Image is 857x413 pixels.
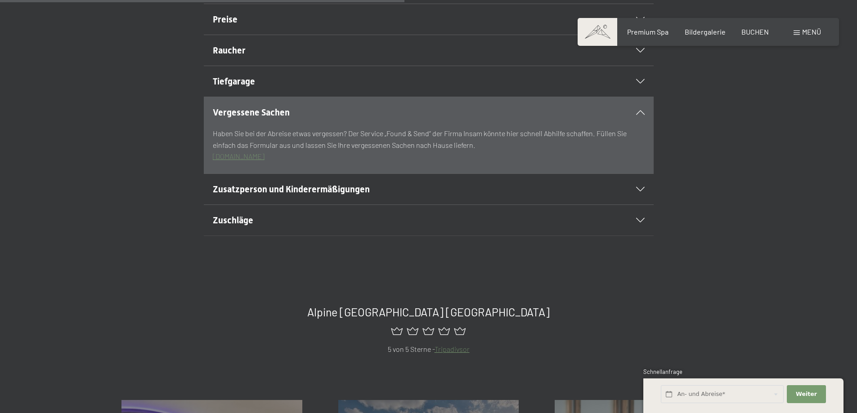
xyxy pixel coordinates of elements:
[213,215,253,226] span: Zuschläge
[213,107,290,118] span: Vergessene Sachen
[213,152,265,160] a: [DOMAIN_NAME]
[213,45,246,56] span: Raucher
[121,343,736,355] p: 5 von 5 Sterne -
[741,27,769,36] a: BUCHEN
[435,345,470,353] a: Tripadivsor
[802,27,821,36] span: Menü
[627,27,669,36] a: Premium Spa
[213,14,238,25] span: Preise
[307,305,550,319] span: Alpine [GEOGRAPHIC_DATA] [GEOGRAPHIC_DATA]
[685,27,726,36] a: Bildergalerie
[213,76,255,87] span: Tiefgarage
[643,368,682,375] span: Schnellanfrage
[796,390,817,398] span: Weiter
[213,128,645,162] p: Haben Sie bei der Abreise etwas vergessen? Der Service „Found & Send“ der Firma Insam könnte hier...
[787,385,826,404] button: Weiter
[213,184,370,195] span: Zusatzperson und Kinderermäßigungen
